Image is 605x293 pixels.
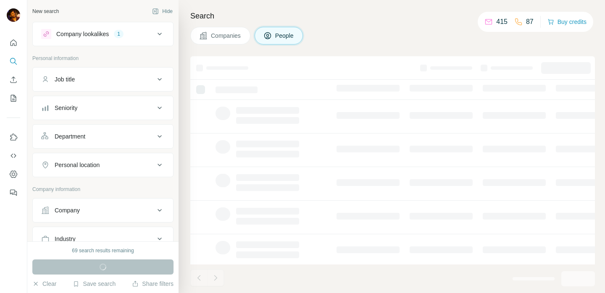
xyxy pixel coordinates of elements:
[7,35,20,50] button: Quick start
[73,280,116,288] button: Save search
[32,8,59,15] div: New search
[33,98,173,118] button: Seniority
[146,5,179,18] button: Hide
[190,10,595,22] h4: Search
[7,54,20,69] button: Search
[55,235,76,243] div: Industry
[33,24,173,44] button: Company lookalikes1
[33,126,173,146] button: Department
[32,280,56,288] button: Clear
[55,206,80,215] div: Company
[7,148,20,163] button: Use Surfe API
[7,72,20,87] button: Enrich CSV
[33,69,173,89] button: Job title
[7,185,20,200] button: Feedback
[72,247,134,254] div: 69 search results remaining
[32,55,174,62] p: Personal information
[56,30,109,38] div: Company lookalikes
[55,75,75,84] div: Job title
[33,229,173,249] button: Industry
[275,31,295,40] span: People
[7,167,20,182] button: Dashboard
[7,91,20,106] button: My lists
[114,30,124,38] div: 1
[33,155,173,175] button: Personal location
[32,186,174,193] p: Company information
[211,31,242,40] span: Companies
[55,104,77,112] div: Seniority
[55,132,85,141] div: Department
[7,130,20,145] button: Use Surfe on LinkedIn
[55,161,100,169] div: Personal location
[547,16,587,28] button: Buy credits
[33,200,173,220] button: Company
[496,17,508,27] p: 415
[7,8,20,22] img: Avatar
[526,17,534,27] p: 87
[132,280,174,288] button: Share filters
